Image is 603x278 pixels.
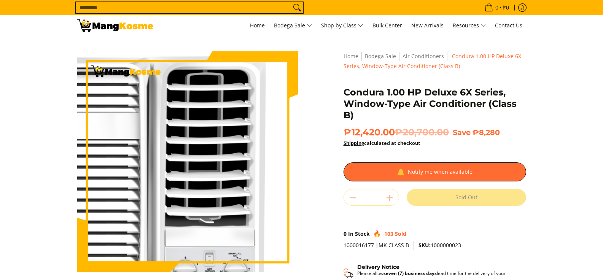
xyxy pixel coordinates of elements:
a: Shop by Class [317,15,367,36]
span: Condura 1.00 HP Deluxe 6X Series, Window-Type Air Conditioner (Class B) [344,52,521,70]
span: Shop by Class [321,21,363,30]
a: Resources [449,15,490,36]
span: Resources [453,21,486,30]
span: ₱8,280 [473,128,500,137]
a: Bodega Sale [270,15,316,36]
span: 0 [494,5,500,10]
a: Home [246,15,269,36]
a: New Arrivals [407,15,447,36]
img: Condura Window-Type Aircon: 6X Series 1.00 HP - Class B l Mang Kosme [77,19,153,32]
span: ₱12,420.00 [344,127,449,138]
span: Bulk Center [372,22,402,29]
strong: seven (7) business days [383,270,437,276]
a: Contact Us [491,15,526,36]
nav: Main Menu [161,15,526,36]
button: Search [291,2,303,13]
span: 1000000023 [418,241,461,249]
span: Save [453,128,471,137]
span: 103 [384,230,393,237]
span: SKU: [418,241,431,249]
span: • [482,3,511,12]
span: Sold [395,230,406,237]
span: Home [250,22,265,29]
span: 1000016177 |MK CLASS B [344,241,409,249]
a: Bodega Sale [365,52,396,60]
span: Contact Us [495,22,522,29]
del: ₱20,700.00 [395,127,449,138]
span: New Arrivals [411,22,444,29]
a: Air Conditioners [403,52,444,60]
span: In Stock [348,230,370,237]
span: 0 [344,230,347,237]
a: Home [344,52,358,60]
h1: Condura 1.00 HP Deluxe 6X Series, Window-Type Air Conditioner (Class B) [344,87,526,121]
a: Bulk Center [369,15,406,36]
strong: calculated at checkout [344,140,420,146]
img: Condura 1.00 HP Deluxe 6X Series, Window-Type Air Conditioner (Class B) [77,51,298,272]
span: ₱0 [501,5,510,10]
strong: Delivery Notice [357,264,399,270]
nav: Breadcrumbs [344,51,526,71]
a: Shipping [344,140,364,146]
span: Bodega Sale [274,21,312,30]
